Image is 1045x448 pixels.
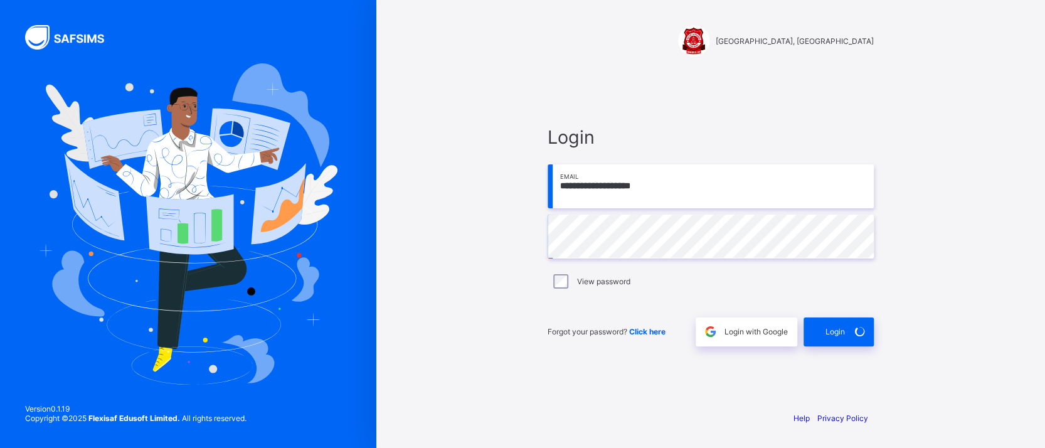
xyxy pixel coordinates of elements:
[39,63,337,385] img: Hero Image
[825,327,845,336] span: Login
[716,36,874,46] span: [GEOGRAPHIC_DATA], [GEOGRAPHIC_DATA]
[88,413,180,423] strong: Flexisaf Edusoft Limited.
[548,126,874,148] span: Login
[25,25,119,50] img: SAFSIMS Logo
[577,277,630,286] label: View password
[25,404,247,413] span: Version 0.1.19
[629,327,666,336] a: Click here
[724,327,788,336] span: Login with Google
[548,327,666,336] span: Forgot your password?
[25,413,247,423] span: Copyright © 2025 All rights reserved.
[703,324,718,339] img: google.396cfc9801f0270233282035f929180a.svg
[793,413,810,423] a: Help
[817,413,868,423] a: Privacy Policy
